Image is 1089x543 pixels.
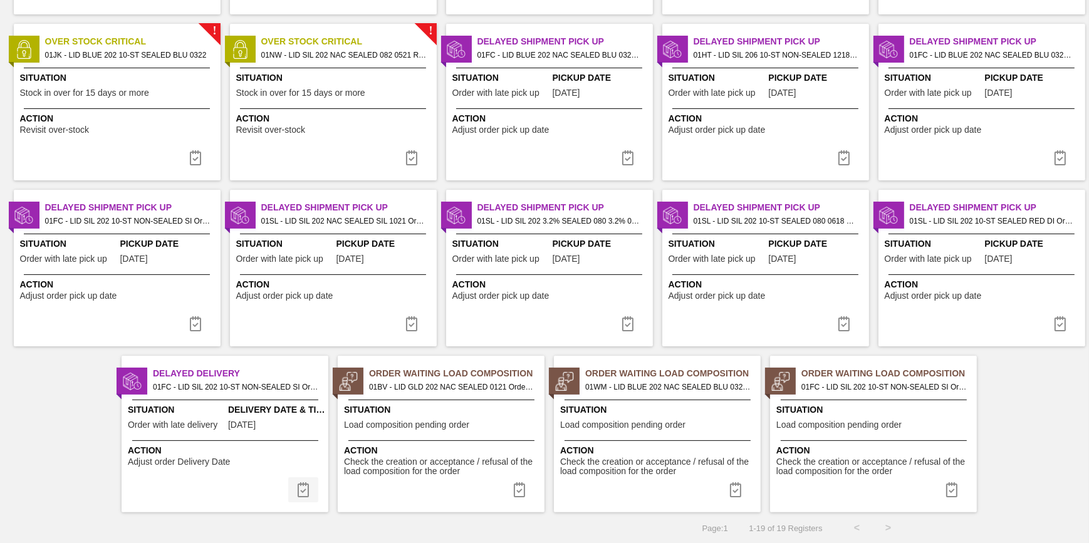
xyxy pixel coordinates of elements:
[613,311,643,336] button: icon-task complete
[45,35,221,48] span: Over Stock Critical
[801,367,977,380] span: Order Waiting Load Composition
[985,88,1013,98] span: 09/01/2025
[694,48,859,62] span: 01HT - LID SIL 206 10-ST NON-SEALED 1218 GRN 20 Order - 774871
[910,48,1075,62] span: 01FC - LID BLUE 202 NAC SEALED BLU 0322 Order - 777619
[261,214,427,228] span: 01SL - LID SIL 202 NAC SEALED SIL 1021 Order - 777775
[477,201,653,214] span: Delayed Shipment Pick Up
[128,444,325,457] span: Action
[910,201,1085,214] span: Delayed Shipment Pick Up
[776,444,974,457] span: Action
[180,311,211,336] button: icon-task complete
[694,35,869,48] span: Delayed Shipment Pick Up
[769,71,866,85] span: Pickup Date
[553,88,580,98] span: 08/31/2025
[836,316,852,331] img: icon-task complete
[585,380,751,394] span: 01WM - LID BLUE 202 NAC SEALED BLU 0322 Order - 777896
[985,71,1082,85] span: Pickup Date
[702,524,728,533] span: Page : 1
[339,372,358,391] img: status
[728,482,743,497] img: icon-task complete
[885,254,972,264] span: Order with late pick up
[397,311,427,336] button: icon-task complete
[560,403,758,416] span: Situation
[613,145,643,170] button: icon-task complete
[829,145,859,170] button: icon-task complete
[937,477,967,502] div: Complete task: 6881215
[1045,311,1075,336] button: icon-task complete
[429,26,432,36] span: !
[555,372,574,391] img: status
[477,35,653,48] span: Delayed Shipment Pick Up
[585,367,761,380] span: Order Waiting Load Composition
[45,48,211,62] span: 01JK - LID BLUE 202 10-ST SEALED BLU 0322
[1045,145,1075,170] div: Complete task: 6878339
[776,403,974,416] span: Situation
[694,214,859,228] span: 01SL - LID SIL 202 10-ST SEALED 080 0618 ULT 06 Order - 777777
[885,278,1082,291] span: Action
[452,112,650,125] span: Action
[1053,150,1068,165] img: icon-task complete
[669,125,766,135] span: Adjust order pick up date
[14,206,33,225] img: status
[885,125,982,135] span: Adjust order pick up date
[296,482,311,497] img: icon-task complete
[721,477,751,502] div: Complete task: 6879107
[885,237,982,251] span: Situation
[228,420,256,430] span: 09/01/2025,
[885,112,1082,125] span: Action
[910,214,1075,228] span: 01SL - LID SIL 202 10-ST SEALED RED DI Order - 777778
[231,40,249,59] img: status
[344,403,541,416] span: Situation
[747,524,823,533] span: 1 - 19 of 19 Registers
[879,206,898,225] img: status
[123,372,142,391] img: status
[261,201,437,214] span: Delayed Shipment Pick Up
[447,206,466,225] img: status
[985,237,1082,251] span: Pickup Date
[288,477,318,502] div: Complete task: 6878363
[669,112,866,125] span: Action
[336,237,434,251] span: Pickup Date
[344,457,541,477] span: Check the creation or acceptance / refusal of the load composition for the order
[261,35,437,48] span: Over Stock Critical
[120,254,148,264] span: 09/01/2025
[829,145,859,170] div: Complete task: 6878337
[404,150,419,165] img: icon-task complete
[1053,316,1068,331] img: icon-task complete
[20,88,149,98] span: Stock in over for 15 days or more
[397,311,427,336] div: Complete task: 6878341
[20,291,117,301] span: Adjust order pick up date
[128,403,225,416] span: Situation
[180,145,211,170] div: Complete task: 6880977
[669,291,766,301] span: Adjust order pick up date
[769,254,796,264] span: 09/01/2025
[369,380,534,394] span: 01BV - LID GLD 202 NAC SEALED 0121 Order - 777396
[180,311,211,336] div: Complete task: 6878340
[188,316,203,331] img: icon-task complete
[829,311,859,336] div: Complete task: 6878343
[1045,311,1075,336] div: Complete task: 6878344
[344,444,541,457] span: Action
[236,254,323,264] span: Order with late pick up
[397,145,427,170] button: icon-task complete
[452,278,650,291] span: Action
[236,237,333,251] span: Situation
[344,420,469,430] span: Load composition pending order
[553,237,650,251] span: Pickup Date
[663,206,682,225] img: status
[236,291,333,301] span: Adjust order pick up date
[776,420,902,430] span: Load composition pending order
[153,367,328,380] span: Delayed Delivery
[937,477,967,502] button: icon-task complete
[369,367,544,380] span: Order Waiting Load Composition
[769,237,866,251] span: Pickup Date
[236,71,434,85] span: Situation
[620,150,635,165] img: icon-task complete
[20,71,217,85] span: Situation
[452,71,550,85] span: Situation
[769,88,796,98] span: 09/01/2025
[228,403,325,416] span: Delivery Date & Time
[836,150,852,165] img: icon-task complete
[188,150,203,165] img: icon-task complete
[128,420,217,430] span: Order with late delivery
